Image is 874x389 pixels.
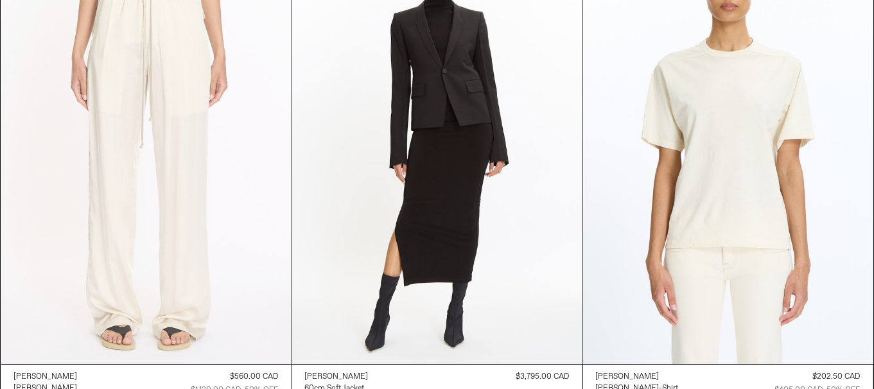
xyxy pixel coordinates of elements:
div: $202.50 CAD [813,371,861,383]
div: [PERSON_NAME] [305,372,369,383]
div: $3,795.00 CAD [516,371,570,383]
div: [PERSON_NAME] [14,372,78,383]
a: [PERSON_NAME] [14,371,78,383]
a: [PERSON_NAME] [305,371,369,383]
div: $560.00 CAD [231,371,279,383]
div: [PERSON_NAME] [596,372,660,383]
a: [PERSON_NAME] [596,371,679,383]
